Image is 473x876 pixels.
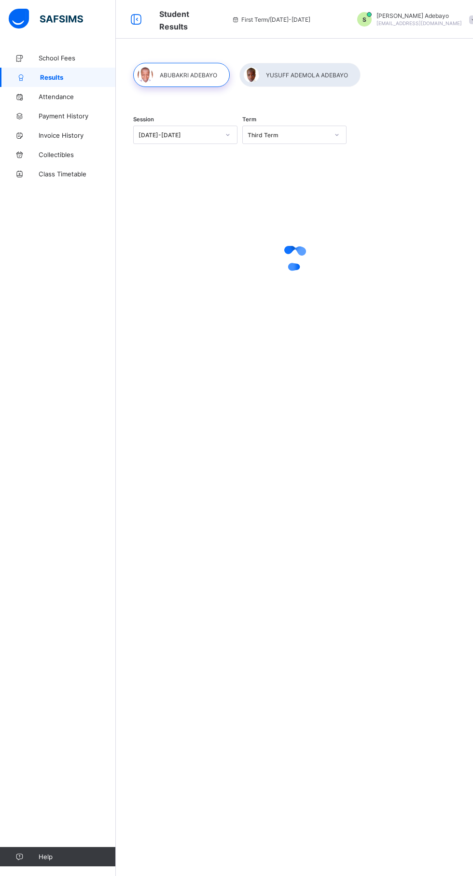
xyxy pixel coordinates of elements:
span: S [362,16,366,23]
img: safsims [9,9,83,29]
span: Payment History [39,112,116,120]
span: session/term information [232,16,310,23]
span: Class Timetable [39,170,116,178]
span: Student Results [159,9,189,31]
span: School Fees [39,54,116,62]
span: Attendance [39,93,116,101]
span: [EMAIL_ADDRESS][DOMAIN_NAME] [376,20,462,26]
span: Term [242,116,256,123]
span: Results [40,73,116,81]
div: Third Term [248,131,329,139]
span: Session [133,116,154,123]
span: [PERSON_NAME] Adebayo [376,12,462,19]
span: Invoice History [39,131,116,139]
span: Help [39,853,115,861]
span: Collectibles [39,151,116,158]
div: [DATE]-[DATE] [139,131,220,139]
